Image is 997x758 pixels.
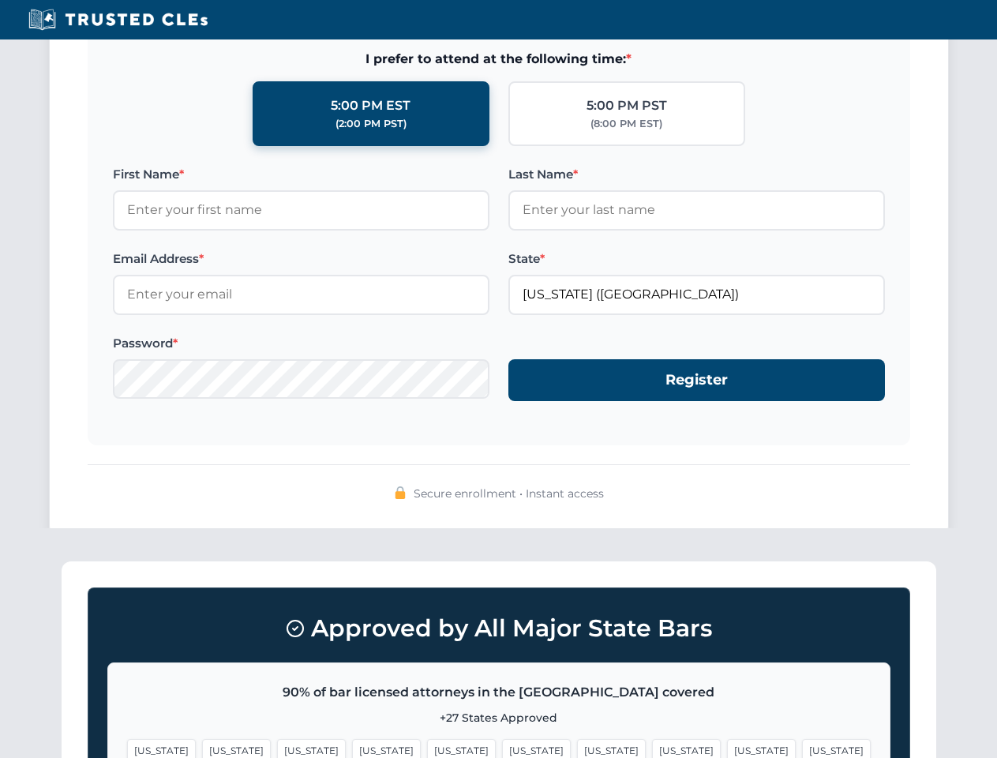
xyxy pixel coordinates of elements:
[113,165,489,184] label: First Name
[394,486,407,499] img: 🔒
[24,8,212,32] img: Trusted CLEs
[113,334,489,353] label: Password
[113,190,489,230] input: Enter your first name
[508,165,885,184] label: Last Name
[508,275,885,314] input: Florida (FL)
[335,116,407,132] div: (2:00 PM PST)
[590,116,662,132] div: (8:00 PM EST)
[331,96,410,116] div: 5:00 PM EST
[508,250,885,268] label: State
[508,359,885,401] button: Register
[113,275,489,314] input: Enter your email
[113,49,885,69] span: I prefer to attend at the following time:
[107,607,890,650] h3: Approved by All Major State Bars
[587,96,667,116] div: 5:00 PM PST
[113,250,489,268] label: Email Address
[127,682,871,703] p: 90% of bar licensed attorneys in the [GEOGRAPHIC_DATA] covered
[508,190,885,230] input: Enter your last name
[127,709,871,726] p: +27 States Approved
[414,485,604,502] span: Secure enrollment • Instant access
